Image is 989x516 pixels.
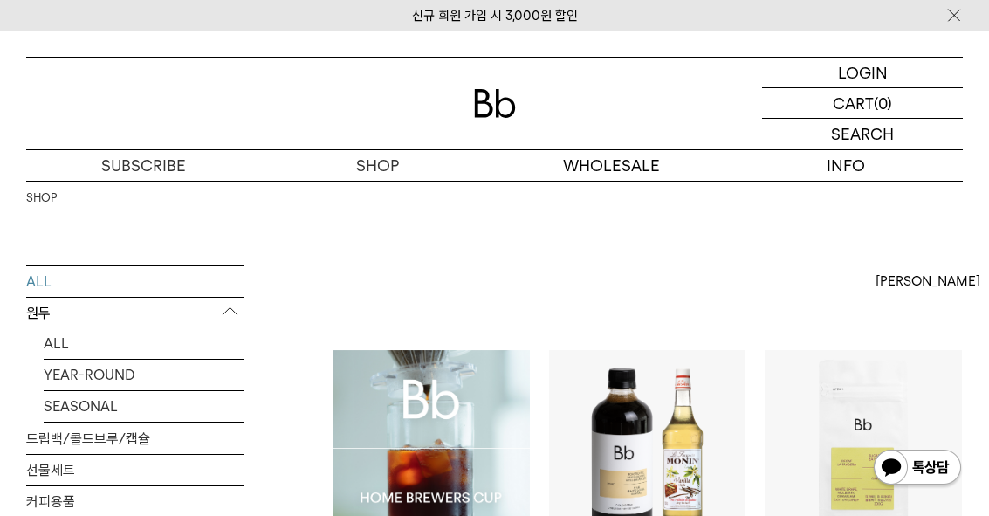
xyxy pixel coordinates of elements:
[729,150,963,181] p: INFO
[26,266,244,297] a: ALL
[44,391,244,422] a: SEASONAL
[838,58,888,87] p: LOGIN
[26,189,57,207] a: SHOP
[762,58,963,88] a: LOGIN
[26,423,244,454] a: 드립백/콜드브루/캡슐
[26,298,244,329] p: 원두
[495,150,729,181] p: WHOLESALE
[26,150,260,181] a: SUBSCRIBE
[831,119,894,149] p: SEARCH
[833,88,874,118] p: CART
[762,88,963,119] a: CART (0)
[44,360,244,390] a: YEAR-ROUND
[260,150,494,181] a: SHOP
[412,8,578,24] a: 신규 회원 가입 시 3,000원 할인
[474,89,516,118] img: 로고
[26,455,244,485] a: 선물세트
[872,448,963,490] img: 카카오톡 채널 1:1 채팅 버튼
[44,328,244,359] a: ALL
[876,271,980,292] span: [PERSON_NAME]
[874,88,892,118] p: (0)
